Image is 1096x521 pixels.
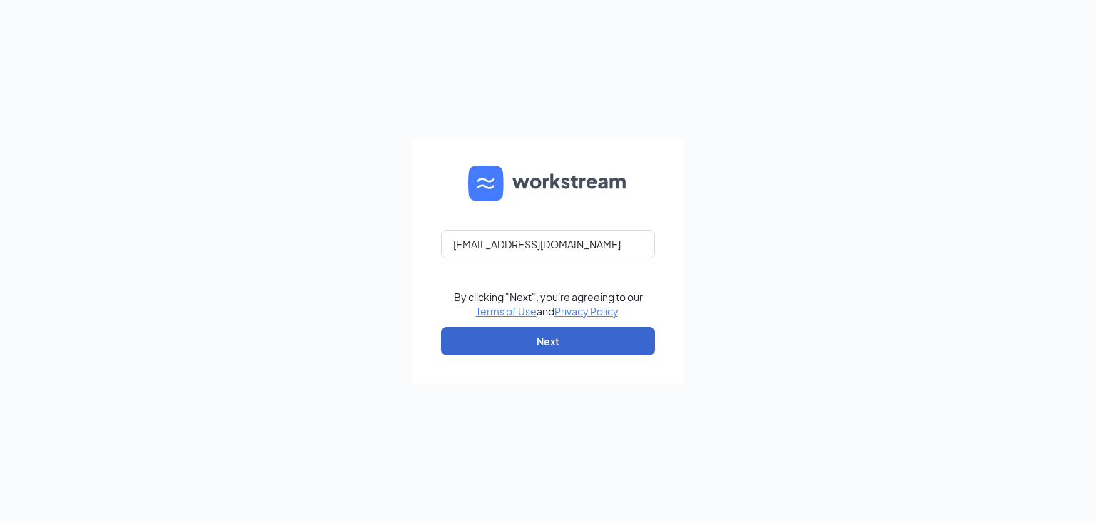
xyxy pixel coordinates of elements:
input: Email [441,230,655,258]
img: WS logo and Workstream text [468,166,628,201]
button: Next [441,327,655,355]
a: Terms of Use [476,305,537,318]
a: Privacy Policy [554,305,618,318]
div: By clicking "Next", you're agreeing to our and . [454,290,643,318]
